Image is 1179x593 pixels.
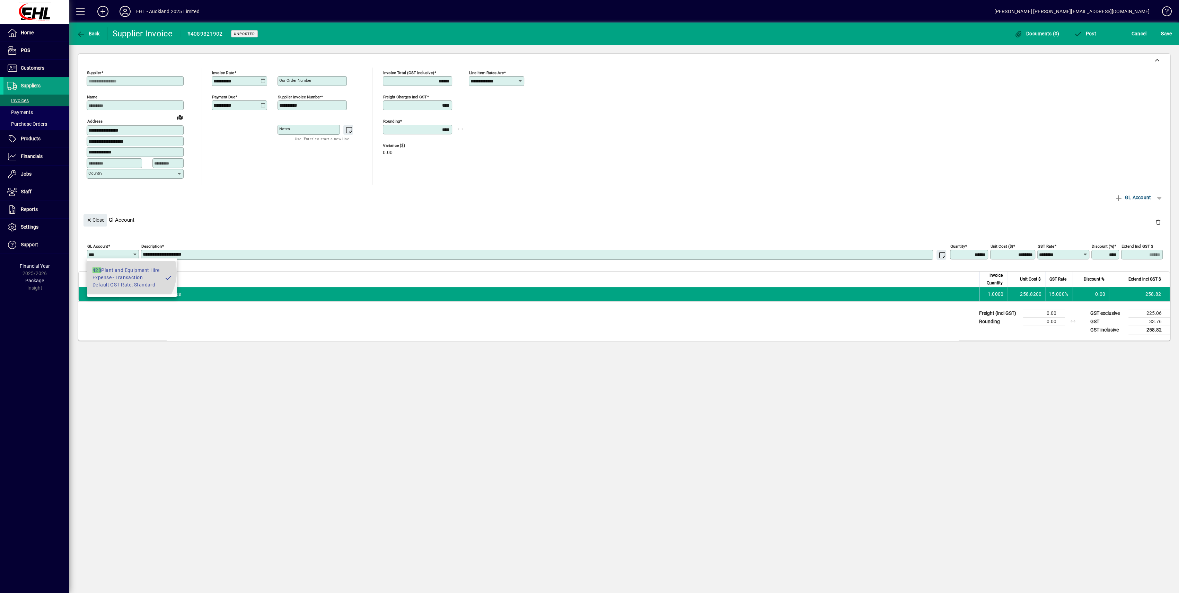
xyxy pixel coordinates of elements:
mat-label: Unit Cost ($) [991,244,1013,248]
span: Jobs [21,171,32,177]
div: #4089821902 [187,28,223,39]
mat-label: Discount (%) [1092,244,1114,248]
button: Cancel [1130,27,1149,40]
mat-label: Supplier [87,70,101,75]
mat-label: Rounding [383,119,400,124]
span: Invoice Quantity [984,272,1003,287]
span: 0.00 [383,150,393,156]
mat-label: Extend incl GST $ [1121,244,1153,248]
mat-hint: Use 'Enter' to start a new line [295,135,349,143]
mat-label: Freight charges incl GST [383,95,427,99]
span: Item [87,275,96,283]
a: Reports [3,201,69,218]
td: 225.06 [1128,309,1170,317]
button: Save [1159,27,1173,40]
a: Home [3,24,69,42]
mat-label: Notes [279,126,290,131]
span: Description [123,275,144,283]
button: Back [75,27,102,40]
div: Supplier Invoice [113,28,173,39]
td: Freight (incl GST) [976,309,1023,317]
a: Support [3,236,69,254]
td: 0.00 [1023,317,1065,326]
div: Gl Account [78,207,1170,232]
span: POS [21,47,30,53]
a: Customers [3,60,69,77]
mat-label: GL Account [87,244,108,248]
span: Suppliers [21,83,41,88]
span: Cancel [1132,28,1147,39]
app-page-header-button: Close [82,216,109,223]
td: 0.00 [1023,309,1065,317]
mat-label: Our order number [279,78,311,83]
a: Staff [3,183,69,201]
button: Post [1072,27,1098,40]
span: Reports [21,206,38,212]
span: Discount % [1084,275,1105,283]
span: GL Account [1115,192,1151,203]
mat-label: Name [87,95,97,99]
span: Home [21,30,34,35]
td: 0.00 [1073,287,1109,301]
span: Unposted [234,32,255,36]
span: Package [25,278,44,283]
span: Financial Year [20,263,50,269]
a: Settings [3,219,69,236]
td: GST exclusive [1087,309,1128,317]
td: GST [1087,317,1128,326]
td: Rounding [976,317,1023,326]
span: Products [21,136,41,141]
mat-label: Invoice Total (GST inclusive) [383,70,434,75]
a: POS [3,42,69,59]
mat-label: GST rate [1038,244,1054,248]
a: Financials [3,148,69,165]
mat-label: Supplier invoice number [278,95,321,99]
a: Payments [3,106,69,118]
mat-label: Invoice date [212,70,234,75]
span: ost [1074,31,1096,36]
td: 258.8200 [1007,287,1045,301]
span: Back [77,31,100,36]
span: S [1161,31,1164,36]
mat-label: Description [141,244,162,248]
span: Documents (0) [1014,31,1059,36]
span: Settings [21,224,38,230]
td: 1.0000 [979,287,1007,301]
div: [PERSON_NAME] [PERSON_NAME][EMAIL_ADDRESS][DOMAIN_NAME] [994,6,1150,17]
button: Documents (0) [1012,27,1061,40]
span: Support [21,242,38,247]
mat-label: Country [88,171,102,176]
span: Financials [21,153,43,159]
a: Knowledge Base [1156,1,1170,24]
span: Payments [7,109,33,115]
span: GST Rate [1049,275,1066,283]
td: 33.76 [1128,317,1170,326]
a: Products [3,130,69,148]
span: Staff [21,189,32,194]
span: Unit Cost $ [1020,275,1041,283]
span: Variance ($) [383,143,424,148]
button: Close [83,214,107,227]
mat-label: Line item rates are [469,70,504,75]
button: Profile [114,5,136,18]
app-page-header-button: Delete [1150,219,1167,225]
a: Jobs [3,166,69,183]
a: View on map [174,112,185,123]
span: Close [86,214,104,226]
td: 15.000% [1045,287,1073,301]
span: ave [1161,28,1172,39]
span: Invoices [7,98,29,103]
td: A Workshop Consumables [119,287,979,301]
mat-label: Quantity [950,244,965,248]
span: Extend incl GST $ [1128,275,1161,283]
mat-label: Payment due [212,95,235,99]
td: GST inclusive [1087,326,1128,334]
a: Purchase Orders [3,118,69,130]
span: Purchase Orders [7,121,47,127]
td: 258.82 [1128,326,1170,334]
button: Add [92,5,114,18]
button: GL Account [1111,191,1154,204]
span: P [1086,31,1089,36]
a: Invoices [3,95,69,106]
div: EHL - Auckland 2025 Limited [136,6,200,17]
